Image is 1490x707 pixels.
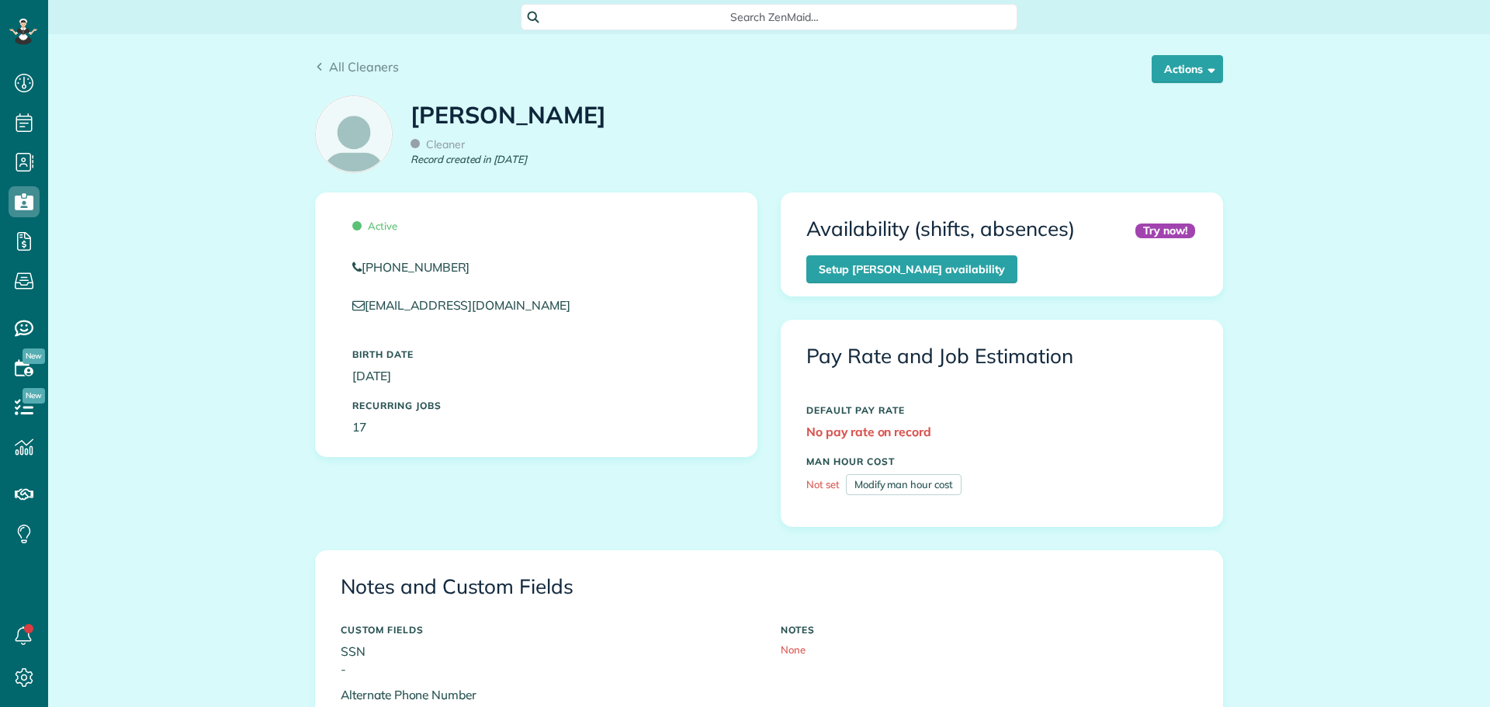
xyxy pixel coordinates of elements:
[341,576,1197,598] h3: Notes and Custom Fields
[329,59,399,75] span: All Cleaners
[806,345,1197,368] h3: Pay Rate and Job Estimation
[806,456,1197,466] h5: MAN HOUR COST
[341,625,757,635] h5: CUSTOM FIELDS
[806,478,840,490] span: Not set
[315,57,399,76] a: All Cleaners
[352,258,720,276] a: [PHONE_NUMBER]
[352,297,585,313] a: [EMAIL_ADDRESS][DOMAIN_NAME]
[1135,224,1195,238] div: Try now!
[352,220,397,232] span: Active
[23,348,45,364] span: New
[781,643,806,656] span: None
[316,96,392,172] img: employee_icon-c2f8239691d896a72cdd9dc41cfb7b06f9d69bdd837a2ad469be8ff06ab05b5f.png
[352,418,720,436] p: 17
[411,102,606,128] h1: [PERSON_NAME]
[23,388,45,404] span: New
[806,424,931,439] strong: No pay rate on record
[352,400,720,411] h5: Recurring Jobs
[806,405,1197,415] h5: DEFAULT PAY RATE
[781,625,1197,635] h5: NOTES
[411,152,527,167] em: Record created in [DATE]
[352,349,720,359] h5: Birth Date
[806,255,1017,283] a: Setup [PERSON_NAME] availability
[341,643,757,678] p: SSN -
[352,367,720,385] p: [DATE]
[846,474,962,495] a: Modify man hour cost
[1152,55,1223,83] button: Actions
[806,218,1075,241] h3: Availability (shifts, absences)
[411,137,465,151] span: Cleaner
